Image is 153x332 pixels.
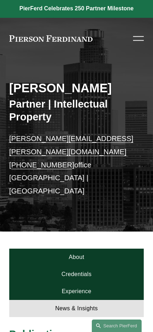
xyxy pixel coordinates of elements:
a: [PERSON_NAME][EMAIL_ADDRESS][PERSON_NAME][DOMAIN_NAME] [9,135,133,156]
a: [PHONE_NUMBER] [9,161,74,169]
h3: Partner | Intellectual Property [9,98,144,124]
a: Search this site [92,320,142,332]
a: Credentials [9,266,144,283]
a: Experience [9,283,144,300]
p: office [GEOGRAPHIC_DATA] | [GEOGRAPHIC_DATA] [9,132,144,197]
a: News & Insights [9,300,144,317]
a: About [9,249,144,266]
h2: [PERSON_NAME] [9,81,144,96]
